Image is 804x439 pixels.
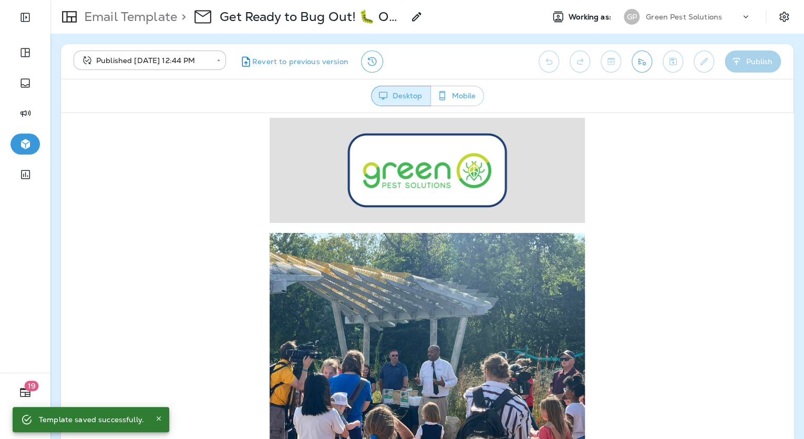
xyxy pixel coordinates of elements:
[569,13,613,22] span: Working as:
[220,9,404,25] p: Get Ready to Bug Out! 🐛 Our Annual Bug Week Is Here!
[624,9,640,25] div: GP
[252,57,348,67] span: Revert to previous version
[209,5,524,110] img: GPS-Email-Header.png
[81,55,209,66] div: Published [DATE] 12:44 PM
[25,381,39,391] span: 19
[80,9,177,25] p: Email Template
[11,382,40,403] button: 19
[152,412,165,425] button: Close
[209,120,524,356] img: 459533618_1026086835974559_8898276323318930575_n.jpg
[775,7,793,26] button: Settings
[632,50,652,73] button: Send test email
[646,13,722,21] p: Green Pest Solutions
[11,7,40,28] button: Expand Sidebar
[430,86,484,106] button: Mobile
[361,50,383,73] button: View Changelog
[371,86,431,106] button: Desktop
[39,410,144,429] div: Template saved successfully.
[177,9,186,25] p: >
[234,50,353,73] button: Revert to previous version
